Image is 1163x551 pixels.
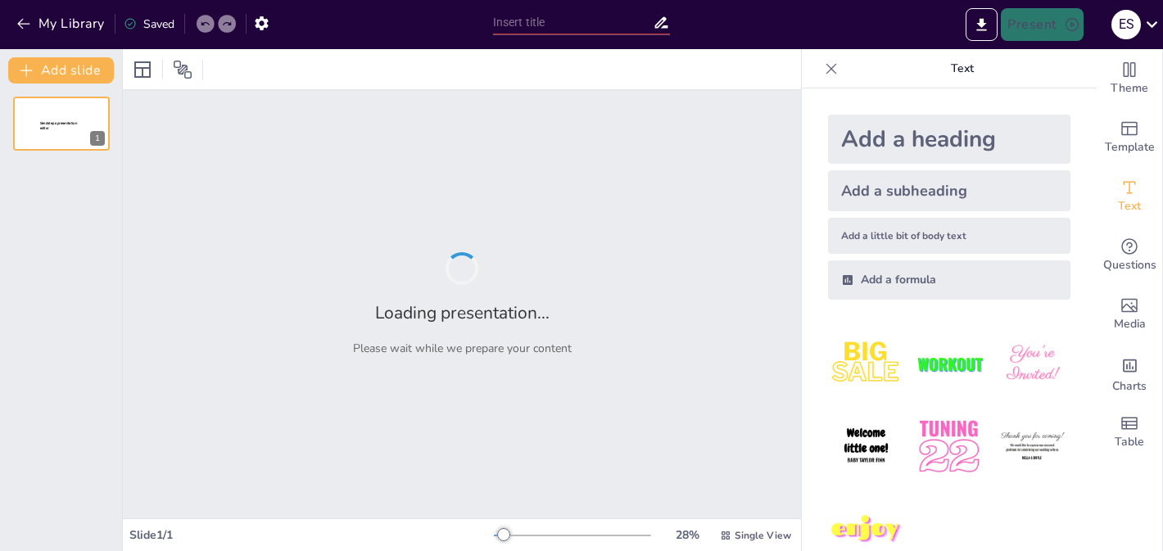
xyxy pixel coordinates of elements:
img: 4.jpeg [828,409,904,485]
div: Slide 1 / 1 [129,527,494,543]
span: Charts [1112,377,1147,395]
span: Sendsteps presentation editor [40,121,77,130]
p: Please wait while we prepare your content [353,341,572,356]
img: 2.jpeg [911,326,987,402]
img: 1.jpeg [828,326,904,402]
span: Text [1118,197,1141,215]
div: Add a subheading [828,170,1070,211]
span: Template [1105,138,1155,156]
span: Media [1114,315,1146,333]
span: Theme [1111,79,1148,97]
div: Get real-time input from your audience [1097,226,1162,285]
span: Single View [735,529,791,542]
h2: Loading presentation... [375,301,550,324]
div: Add a formula [828,260,1070,300]
input: Insert title [493,11,654,34]
button: Export to PowerPoint [966,8,998,41]
img: 5.jpeg [911,409,987,485]
div: Layout [129,56,156,83]
p: Text [844,49,1080,88]
span: Position [173,60,192,79]
div: Add text boxes [1097,167,1162,226]
img: 6.jpeg [994,409,1070,485]
img: 3.jpeg [994,326,1070,402]
div: 28 % [667,527,707,543]
span: Table [1115,433,1144,451]
span: Questions [1103,256,1156,274]
div: Add a little bit of body text [828,218,1070,254]
div: Add images, graphics, shapes or video [1097,285,1162,344]
div: 1 [13,97,110,151]
div: Add charts and graphs [1097,344,1162,403]
div: Change the overall theme [1097,49,1162,108]
button: Present [1001,8,1083,41]
div: Add ready made slides [1097,108,1162,167]
div: Add a table [1097,403,1162,462]
button: e s [1111,8,1141,41]
button: My Library [12,11,111,37]
div: Add a heading [828,115,1070,164]
button: Add slide [8,57,114,84]
div: e s [1111,10,1141,39]
div: 1 [90,131,105,146]
div: Saved [124,16,174,32]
